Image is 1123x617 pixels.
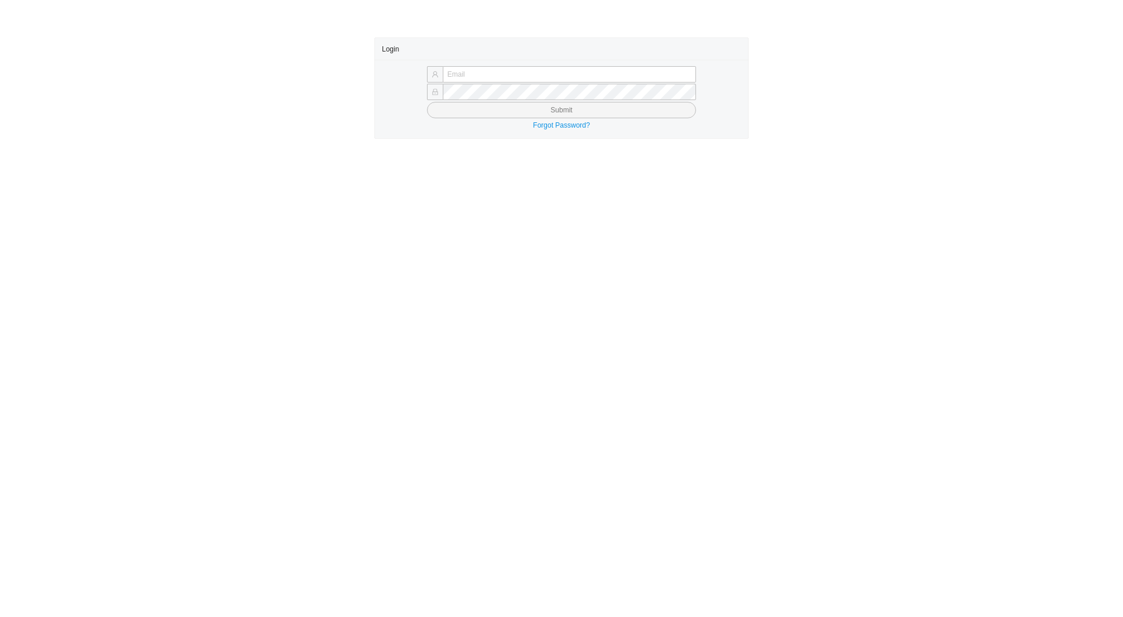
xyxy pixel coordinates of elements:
div: Login [382,38,741,60]
button: Submit [427,102,696,118]
a: Forgot Password? [533,121,590,129]
span: user [432,71,439,78]
input: Email [443,66,696,83]
span: lock [432,88,439,95]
